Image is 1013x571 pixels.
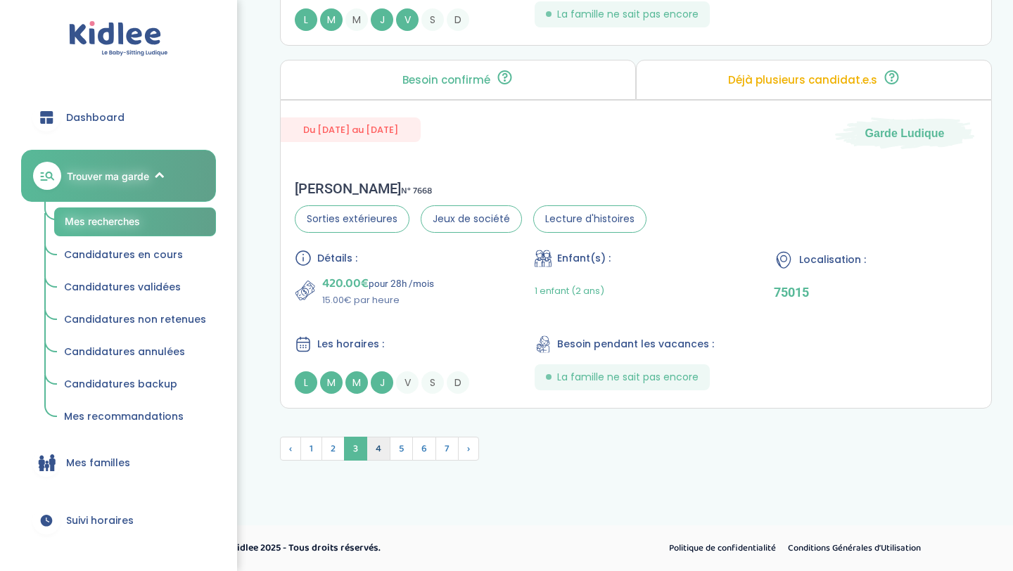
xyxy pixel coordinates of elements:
span: Lecture d'histoires [533,205,646,233]
span: Enfant(s) : [557,251,611,266]
span: M [345,8,368,31]
span: Suivi horaires [66,513,134,528]
span: L [295,371,317,394]
a: Dashboard [21,92,216,143]
span: 420.00€ [322,274,369,293]
span: 7 [435,437,459,461]
span: 1 [300,437,322,461]
span: J [371,8,393,31]
span: Mes recommandations [64,409,184,423]
span: Candidatures annulées [64,345,185,359]
span: Candidatures en cours [64,248,183,262]
span: Besoin pendant les vacances : [557,337,714,352]
img: logo.svg [69,21,168,57]
span: S [421,8,444,31]
span: Localisation : [799,252,866,267]
span: D [447,8,469,31]
a: Conditions Générales d’Utilisation [783,539,926,558]
a: Candidatures validées [54,274,216,301]
p: pour 28h /mois [322,274,434,293]
p: 75015 [774,285,977,300]
span: Candidatures validées [64,280,181,294]
span: V [396,371,419,394]
a: Politique de confidentialité [664,539,781,558]
span: M [345,371,368,394]
span: 5 [390,437,413,461]
a: Mes recommandations [54,404,216,430]
span: 3 [344,437,367,461]
span: Dashboard [66,110,125,125]
a: Candidatures non retenues [54,307,216,333]
span: 4 [367,437,390,461]
span: Trouver ma garde [67,169,149,184]
span: Détails : [317,251,357,266]
p: © Kidlee 2025 - Tous droits réservés. [222,541,566,556]
span: ‹ [280,437,301,461]
a: Mes familles [21,437,216,488]
a: Mes recherches [54,207,216,236]
span: M [320,371,343,394]
span: La famille ne sait pas encore [557,7,699,22]
span: J [371,371,393,394]
span: La famille ne sait pas encore [557,370,699,385]
span: D [447,371,469,394]
span: 1 enfant (2 ans) [535,284,604,297]
p: Déjà plusieurs candidat.e.s [728,75,877,86]
span: N° 7668 [401,184,432,198]
a: Candidatures en cours [54,242,216,269]
span: M [320,8,343,31]
span: S [421,371,444,394]
p: 15.00€ par heure [322,293,434,307]
span: V [396,8,419,31]
span: Mes familles [66,456,130,470]
span: Du [DATE] au [DATE] [281,117,421,142]
span: Suivant » [458,437,479,461]
span: Candidatures non retenues [64,312,206,326]
span: Candidatures backup [64,377,177,391]
span: 2 [321,437,345,461]
span: Mes recherches [65,215,140,227]
a: Trouver ma garde [21,150,216,202]
span: Jeux de société [421,205,522,233]
p: Besoin confirmé [402,75,490,86]
div: [PERSON_NAME] [295,180,646,197]
a: Candidatures annulées [54,339,216,366]
span: Les horaires : [317,337,384,352]
span: Garde Ludique [865,125,945,141]
span: Sorties extérieures [295,205,409,233]
a: Candidatures backup [54,371,216,398]
span: 6 [412,437,436,461]
a: Suivi horaires [21,495,216,546]
span: L [295,8,317,31]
